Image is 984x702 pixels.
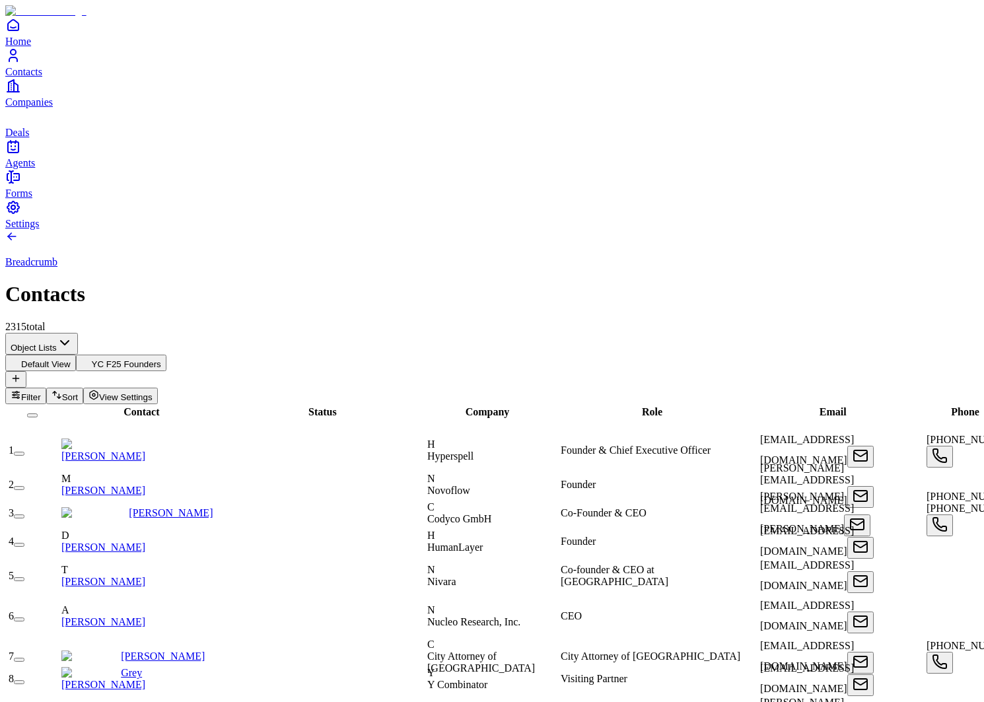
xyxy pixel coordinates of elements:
div: HHumanLayer [427,530,558,553]
span: Founder & Chief Executive Officer [561,444,711,456]
span: [PERSON_NAME][EMAIL_ADDRESS][DOMAIN_NAME] [760,462,854,506]
span: Companies [5,96,53,108]
span: Hyperspell [427,450,474,462]
div: NNovoflow [427,473,558,497]
span: Founder [561,536,596,547]
button: Open [847,486,874,508]
a: [PERSON_NAME] [121,650,205,662]
span: [EMAIL_ADDRESS][DOMAIN_NAME] [760,600,854,631]
span: Nivara [427,576,456,587]
div: N [427,564,558,576]
a: Settings [5,199,979,229]
span: Settings [5,218,40,229]
div: N [427,473,558,485]
div: Y [427,667,558,679]
span: [EMAIL_ADDRESS][DOMAIN_NAME] [760,434,854,466]
span: [PERSON_NAME][EMAIL_ADDRESS][PERSON_NAME] [760,491,854,534]
div: CCity Attorney of [GEOGRAPHIC_DATA] [427,639,558,674]
span: Home [5,36,31,47]
a: deals [5,108,979,138]
div: H [427,439,558,450]
span: Phone [951,406,979,417]
button: Open [847,652,874,674]
button: Open [847,674,874,696]
span: 3 [9,507,14,518]
span: CEO [561,610,582,621]
img: Stefan Schaff [61,507,129,519]
button: Open [847,571,874,593]
span: HumanLayer [427,542,483,553]
span: Novoflow [427,485,470,496]
span: 6 [9,610,14,621]
div: T [61,564,225,576]
span: Nucleo Research, Inc. [427,616,520,627]
a: [PERSON_NAME] [61,542,145,553]
span: Email [820,406,847,417]
a: [PERSON_NAME] [61,576,145,587]
span: 4 [9,536,14,547]
a: [PERSON_NAME] [61,450,145,462]
button: Open [927,652,953,674]
img: David Chiu [61,650,121,662]
span: Deals [5,127,29,138]
div: NNucleo Research, Inc. [427,604,558,628]
a: Home [5,17,979,47]
span: 8 [9,673,14,684]
div: HHyperspell [427,439,558,462]
div: H [427,530,558,542]
div: D [61,530,225,542]
span: Contact [123,406,159,417]
a: Agents [5,139,979,168]
img: Grey Baker [61,667,121,679]
button: Open [927,514,953,536]
span: City Attorney of [GEOGRAPHIC_DATA] [561,650,740,662]
span: View Settings [99,392,153,402]
div: CCodyco GmbH [427,501,558,525]
a: [PERSON_NAME] [61,616,145,627]
span: Forms [5,188,32,199]
p: Breadcrumb [5,256,979,268]
span: Sort [62,392,78,402]
button: View Settings [83,388,158,404]
span: Filter [21,392,41,402]
div: N [427,604,558,616]
button: Open [847,446,874,468]
span: Codyco GmbH [427,513,491,524]
span: Y Combinator [427,679,487,690]
span: [EMAIL_ADDRESS][DOMAIN_NAME] [760,640,854,672]
button: Open [927,446,953,468]
span: Agents [5,157,35,168]
button: Filter [5,388,46,404]
button: Sort [46,388,83,404]
a: Contacts [5,48,979,77]
a: Companies [5,78,979,108]
span: Contacts [5,66,42,77]
div: M [61,473,225,485]
img: Conor Brennan-Burke [61,439,166,450]
div: C [427,501,558,513]
div: NNivara [427,564,558,588]
button: Open [847,612,874,633]
div: YY Combinator [427,667,558,691]
span: 1 [9,444,14,456]
button: Open [844,514,870,536]
h1: Contacts [5,282,979,306]
span: Visiting Partner [561,673,627,684]
span: Company [466,406,510,417]
span: [EMAIL_ADDRESS][DOMAIN_NAME] [760,525,854,557]
a: [PERSON_NAME] [129,507,213,518]
span: 2 [9,479,14,490]
button: Open [847,537,874,559]
div: C [427,639,558,650]
span: 5 [9,570,14,581]
a: Breadcrumb [5,234,979,268]
img: Item Brain Logo [5,5,87,17]
span: Founder [561,479,596,490]
span: City Attorney of [GEOGRAPHIC_DATA] [427,650,535,674]
span: [EMAIL_ADDRESS][DOMAIN_NAME] [760,559,854,591]
span: Co-founder & CEO at [GEOGRAPHIC_DATA] [561,564,668,587]
span: Status [308,406,337,417]
div: A [61,604,225,616]
span: Role [642,406,662,417]
span: 7 [9,650,14,662]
